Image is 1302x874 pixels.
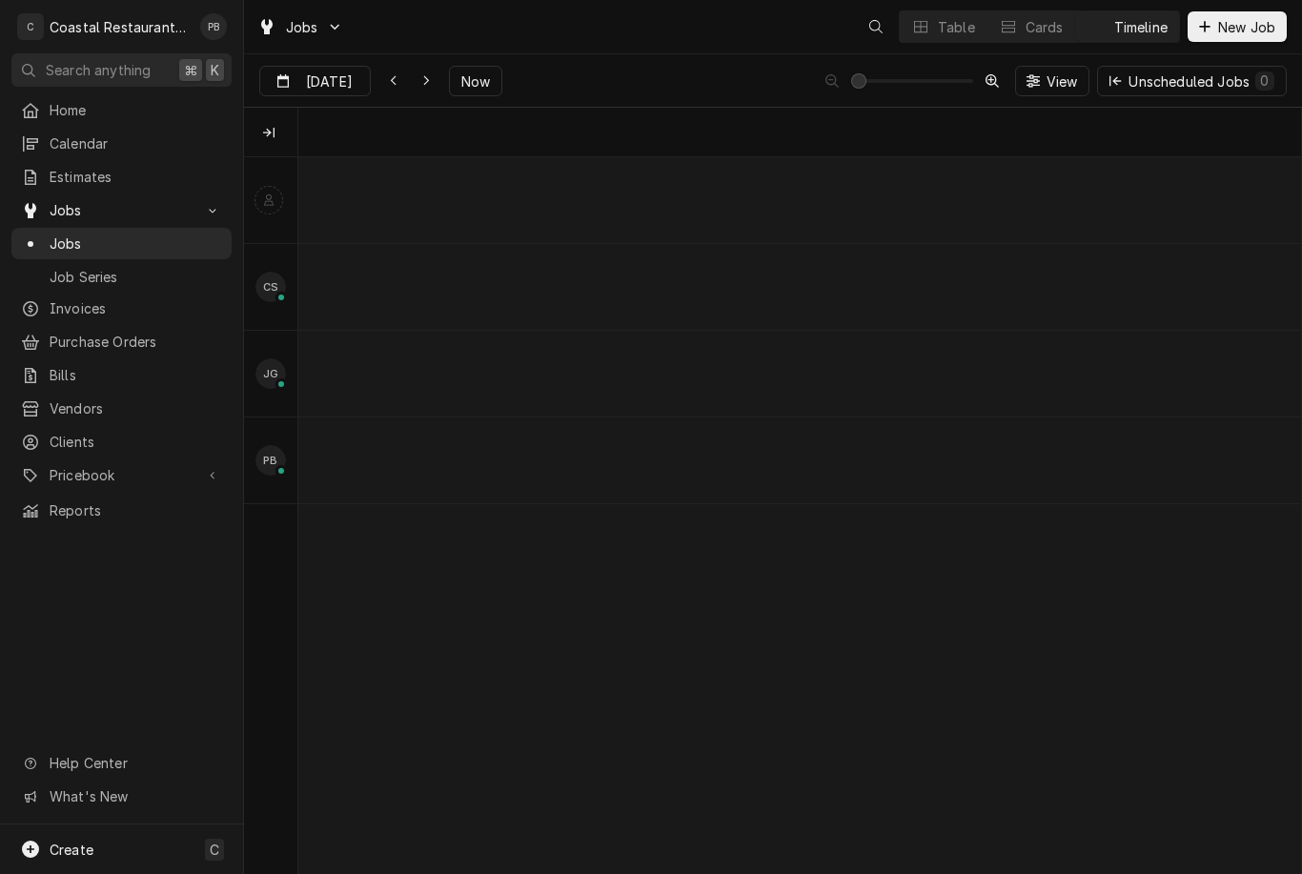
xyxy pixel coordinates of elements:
span: Invoices [50,298,222,318]
button: Open search [861,11,891,42]
button: Search anything⌘K [11,53,232,87]
span: View [1043,71,1082,91]
span: Now [458,71,494,91]
span: New Job [1214,17,1279,37]
a: Job Series [11,261,232,293]
div: Phill Blush's Avatar [200,13,227,40]
span: Job Series [50,267,222,287]
a: Calendar [11,128,232,159]
div: CS [255,272,286,302]
div: Phill Blush's Avatar [255,445,286,476]
a: Go to What's New [11,781,232,812]
a: Estimates [11,161,232,193]
span: Jobs [286,17,318,37]
span: Purchase Orders [50,332,222,352]
button: Now [449,66,502,96]
span: Vendors [50,398,222,418]
span: Home [50,100,222,120]
span: K [211,60,219,80]
a: Go to Jobs [250,11,351,43]
a: Reports [11,495,232,526]
a: Bills [11,359,232,391]
div: Coastal Restaurant Repair [50,17,190,37]
div: PB [255,445,286,476]
a: Home [11,94,232,126]
div: James Gatton's Avatar [255,358,286,389]
a: Invoices [11,293,232,324]
a: Go to Pricebook [11,459,232,491]
button: New Job [1188,11,1287,42]
button: Unscheduled Jobs0 [1097,66,1287,96]
a: Go to Jobs [11,194,232,226]
div: Unscheduled Jobs [1129,71,1274,91]
span: What's New [50,786,220,806]
div: Coastal Restaurant Repair's Avatar [17,13,44,40]
span: Clients [50,432,222,452]
div: left [244,157,297,874]
div: Timeline [1114,17,1168,37]
div: normal [298,157,1301,874]
div: Table [938,17,975,37]
div: JG [255,358,286,389]
span: Estimates [50,167,222,187]
a: Vendors [11,393,232,424]
span: C [210,840,219,860]
span: Reports [50,500,222,520]
div: PB [200,13,227,40]
span: Bills [50,365,222,385]
span: Jobs [50,200,193,220]
div: 0 [1259,71,1271,91]
a: Jobs [11,228,232,259]
button: [DATE] [259,66,371,96]
div: C [17,13,44,40]
a: Go to Help Center [11,747,232,779]
span: Search anything [46,60,151,80]
span: Calendar [50,133,222,153]
span: Create [50,842,93,858]
div: Chris Sockriter's Avatar [255,272,286,302]
span: Jobs [50,234,222,254]
a: Purchase Orders [11,326,232,357]
div: Cards [1026,17,1064,37]
div: Technicians column. SPACE for context menu [244,108,301,157]
span: Help Center [50,753,220,773]
button: View [1015,66,1090,96]
span: Pricebook [50,465,193,485]
span: ⌘ [184,60,197,80]
a: Clients [11,426,232,457]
